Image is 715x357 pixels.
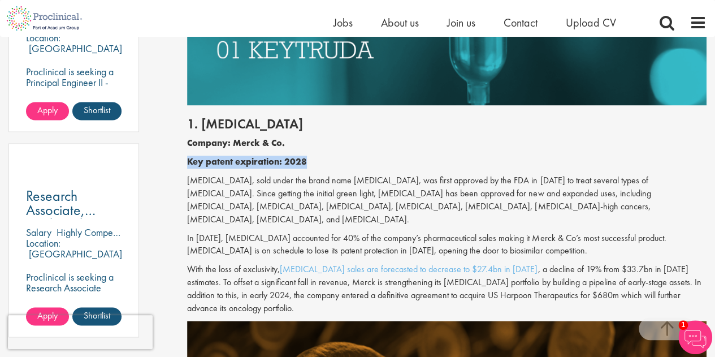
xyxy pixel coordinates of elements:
[72,102,122,120] a: Shortlist
[37,104,58,116] span: Apply
[26,42,125,66] p: [GEOGRAPHIC_DATA], [GEOGRAPHIC_DATA]
[678,320,712,354] img: Chatbot
[72,307,122,325] a: Shortlist
[187,137,285,149] b: Company: Merck & Co.
[26,272,122,347] p: Proclinical is seeking a Research Associate specializing in Analytical Chemistry for a contract r...
[187,156,307,167] b: Key patent expiration: 2028
[26,247,125,271] p: [GEOGRAPHIC_DATA], [GEOGRAPHIC_DATA]
[280,263,538,275] a: [MEDICAL_DATA] sales are forecasted to decrease to $27.4bn in [DATE]
[187,232,707,258] p: In [DATE], [MEDICAL_DATA] accounted for 40% of the company’s pharmaceutical sales making it Merck...
[26,66,122,141] p: Proclinical is seeking a Principal Engineer II - Research Ops to support external engineering pro...
[8,315,153,349] iframe: reCAPTCHA
[566,15,616,30] a: Upload CV
[187,263,707,315] p: With the loss of exclusivity, , a decline of 19% from $33.7bn in [DATE] estimates. To offset a si...
[26,31,60,44] span: Location:
[26,102,69,120] a: Apply
[37,309,58,321] span: Apply
[333,15,353,30] a: Jobs
[187,117,707,131] h2: 1. [MEDICAL_DATA]
[26,307,69,325] a: Apply
[26,189,122,217] a: Research Associate, Analytical Chemistry
[381,15,419,30] a: About us
[678,320,688,330] span: 1
[447,15,475,30] a: Join us
[26,236,60,250] span: Location:
[57,226,132,239] p: Highly Competitive
[504,15,538,30] a: Contact
[26,186,96,248] span: Research Associate, Analytical Chemistry
[26,226,51,239] span: Salary
[187,174,707,226] p: [MEDICAL_DATA], sold under the brand name [MEDICAL_DATA], was first approved by the FDA in [DATE]...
